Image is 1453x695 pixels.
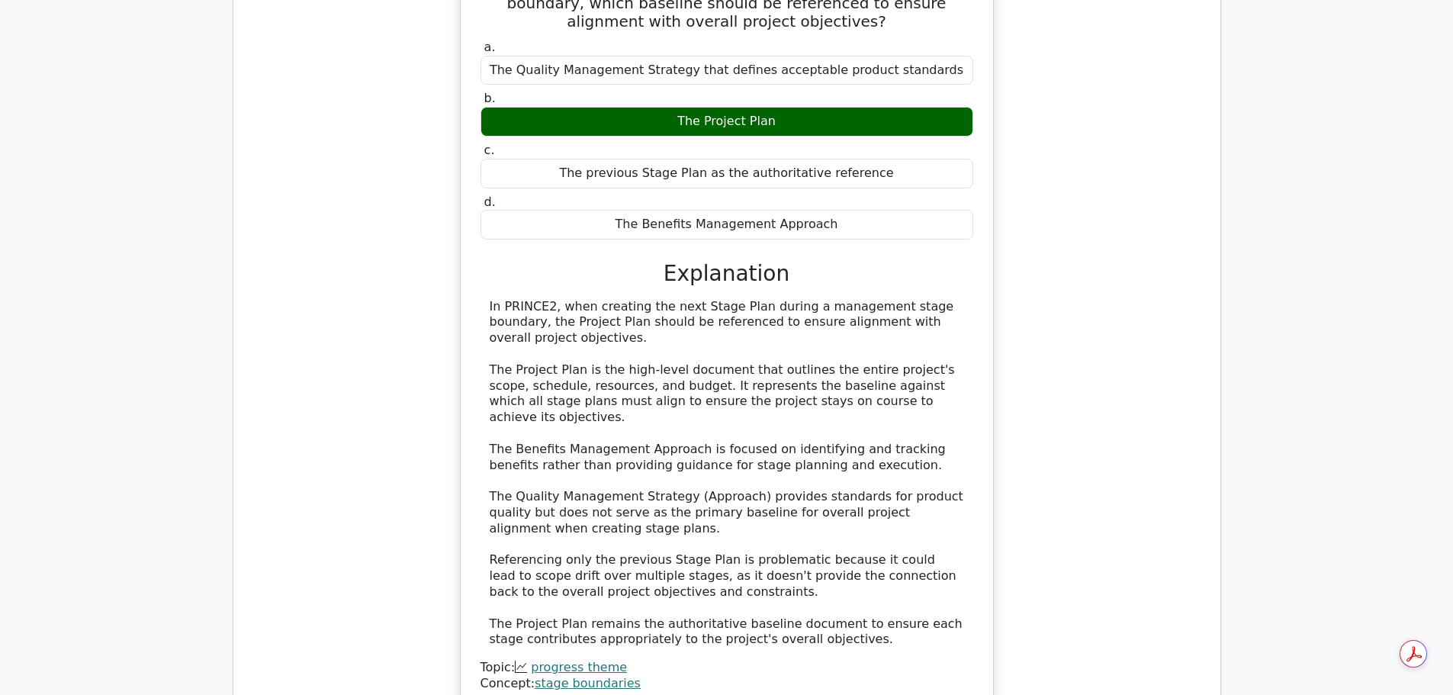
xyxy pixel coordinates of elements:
[481,56,973,85] div: The Quality Management Strategy that defines acceptable product standards
[535,676,641,690] a: stage boundaries
[481,676,973,692] div: Concept:
[490,299,964,648] div: In PRINCE2, when creating the next Stage Plan during a management stage boundary, the Project Pla...
[484,143,495,157] span: c.
[481,210,973,240] div: The Benefits Management Approach
[484,91,496,105] span: b.
[531,660,627,674] a: progress theme
[484,195,496,209] span: d.
[490,261,964,287] h3: Explanation
[481,159,973,188] div: The previous Stage Plan as the authoritative reference
[481,107,973,137] div: The Project Plan
[484,40,496,54] span: a.
[481,660,973,676] div: Topic:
